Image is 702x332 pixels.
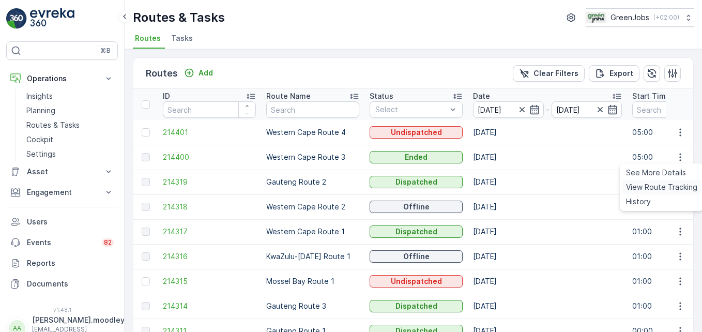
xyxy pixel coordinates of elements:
button: Dispatched [370,225,463,238]
a: 214315 [163,276,256,286]
p: Engagement [27,187,97,198]
p: [PERSON_NAME].moodley [32,315,125,325]
div: Toggle Row Selected [142,153,150,161]
p: Events [27,237,96,248]
a: 214319 [163,177,256,187]
p: Route Name [266,91,311,101]
a: 214316 [163,251,256,262]
p: Offline [403,251,430,262]
p: ID [163,91,170,101]
div: Toggle Row Selected [142,302,150,310]
td: [DATE] [468,244,627,269]
td: Mossel Bay Route 1 [261,269,364,294]
td: [DATE] [468,120,627,145]
td: [DATE] [468,194,627,219]
button: Offline [370,201,463,213]
input: dd/mm/yyyy [473,101,544,118]
td: [DATE] [468,219,627,244]
img: logo [6,8,27,29]
a: 214314 [163,301,256,311]
span: v 1.48.1 [6,307,118,313]
p: Undispatched [391,127,442,138]
span: See More Details [626,168,686,178]
p: Ended [405,152,428,162]
p: - [546,103,550,116]
a: See More Details [622,165,701,180]
p: 82 [104,238,112,247]
a: Users [6,212,118,232]
div: Toggle Row Selected [142,277,150,285]
div: Toggle Row Selected [142,252,150,261]
td: KwaZulu-[DATE] Route 1 [261,244,364,269]
p: Dispatched [395,227,437,237]
a: Documents [6,274,118,294]
td: Gauteng Route 3 [261,294,364,319]
a: Events82 [6,232,118,253]
a: 214317 [163,227,256,237]
a: Reports [6,253,118,274]
p: Asset [27,167,97,177]
button: Add [180,67,217,79]
button: Export [589,65,639,82]
p: GreenJobs [611,12,649,23]
div: Toggle Row Selected [142,128,150,137]
button: Ended [370,151,463,163]
p: Start Time [632,91,670,101]
span: Routes [135,33,161,43]
td: Western Cape Route 4 [261,120,364,145]
a: Planning [22,103,118,118]
td: [DATE] [468,145,627,170]
p: Date [473,91,490,101]
td: Western Cape Route 1 [261,219,364,244]
a: 214318 [163,202,256,212]
p: Reports [27,258,114,268]
span: History [626,197,651,207]
p: Routes & Tasks [26,120,80,130]
img: logo_light-DOdMpM7g.png [30,8,74,29]
p: Undispatched [391,276,442,286]
p: Operations [27,73,97,84]
button: Undispatched [370,275,463,288]
div: Toggle Row Selected [142,178,150,186]
td: Western Cape Route 3 [261,145,364,170]
button: Dispatched [370,300,463,312]
p: Offline [403,202,430,212]
input: Search [163,101,256,118]
button: Engagement [6,182,118,203]
td: Gauteng Route 2 [261,170,364,194]
button: Clear Filters [513,65,585,82]
a: Cockpit [22,132,118,147]
img: Green_Jobs_Logo.png [586,12,606,23]
input: Search [266,101,359,118]
p: Dispatched [395,177,437,187]
p: Routes [146,66,178,81]
button: GreenJobs(+02:00) [586,8,694,27]
p: Export [609,68,633,79]
p: Status [370,91,393,101]
a: Routes & Tasks [22,118,118,132]
div: Toggle Row Selected [142,203,150,211]
a: 214400 [163,152,256,162]
a: View Route Tracking [622,180,701,194]
button: Offline [370,250,463,263]
a: Settings [22,147,118,161]
span: View Route Tracking [626,182,697,192]
div: Toggle Row Selected [142,228,150,236]
input: dd/mm/yyyy [552,101,622,118]
button: Undispatched [370,126,463,139]
p: Planning [26,105,55,116]
button: Operations [6,68,118,89]
a: 214401 [163,127,256,138]
p: Routes & Tasks [133,9,225,26]
td: [DATE] [468,294,627,319]
p: ⌘B [100,47,111,55]
p: ( +02:00 ) [653,13,679,22]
